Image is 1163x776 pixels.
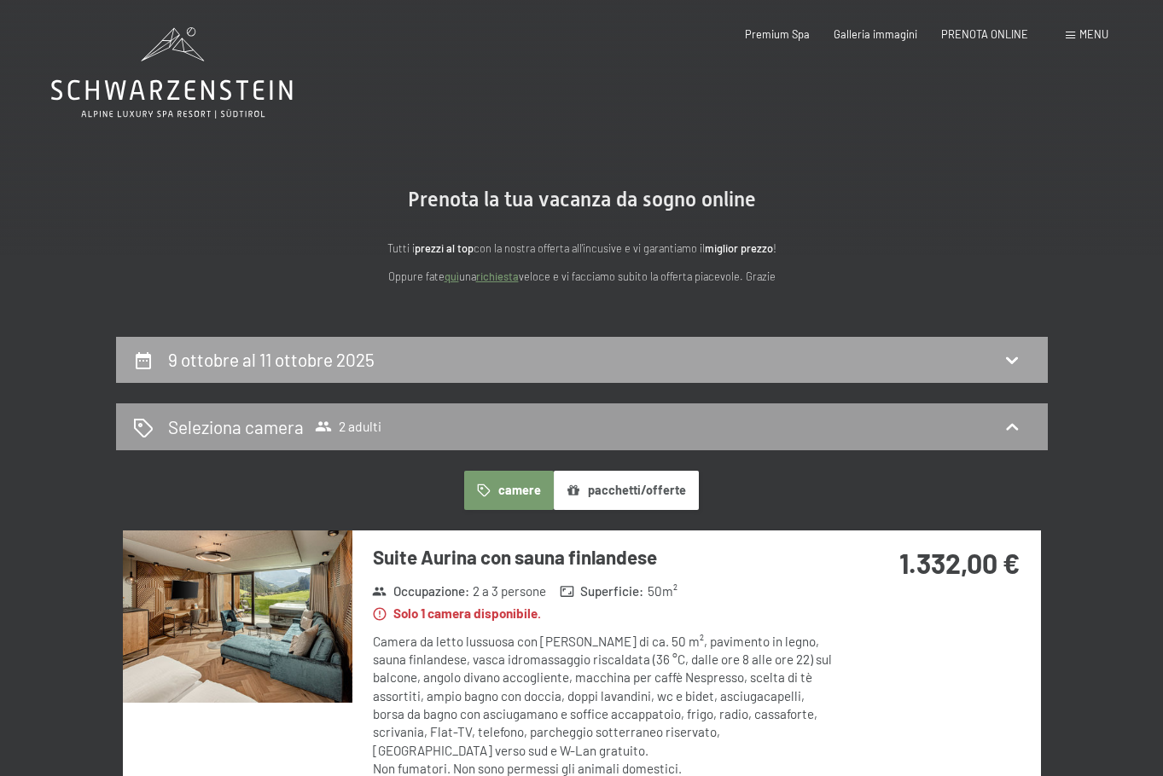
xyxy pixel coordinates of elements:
[1079,27,1108,41] span: Menu
[168,349,375,370] h2: 9 ottobre al 11 ottobre 2025
[408,188,756,211] span: Prenota la tua vacanza da sogno online
[241,240,923,257] p: Tutti i con la nostra offerta all'incusive e vi garantiamo il !
[473,582,546,600] span: 2 a 3 persone
[705,241,773,255] strong: miglior prezzo
[315,418,381,435] span: 2 adulti
[372,582,469,600] strong: Occupazione :
[415,241,474,255] strong: prezzi al top
[554,471,699,510] button: pacchetti/offerte
[941,27,1028,41] a: PRENOTA ONLINE
[241,268,923,285] p: Oppure fate una veloce e vi facciamo subito la offerta piacevole. Grazie
[745,27,810,41] a: Premium Spa
[372,605,541,623] strong: Solo 1 camera disponibile.
[373,544,834,570] h3: Suite Aurina con sauna finlandese
[560,582,644,600] strong: Superficie :
[899,547,1020,579] strong: 1.332,00 €
[168,414,304,439] h2: Seleziona camera
[123,530,352,703] img: mss_renderimg.php
[834,27,917,41] a: Galleria immagini
[445,269,459,283] a: quì
[464,471,553,510] button: camere
[648,582,677,600] span: 50 m²
[476,269,519,283] a: richiesta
